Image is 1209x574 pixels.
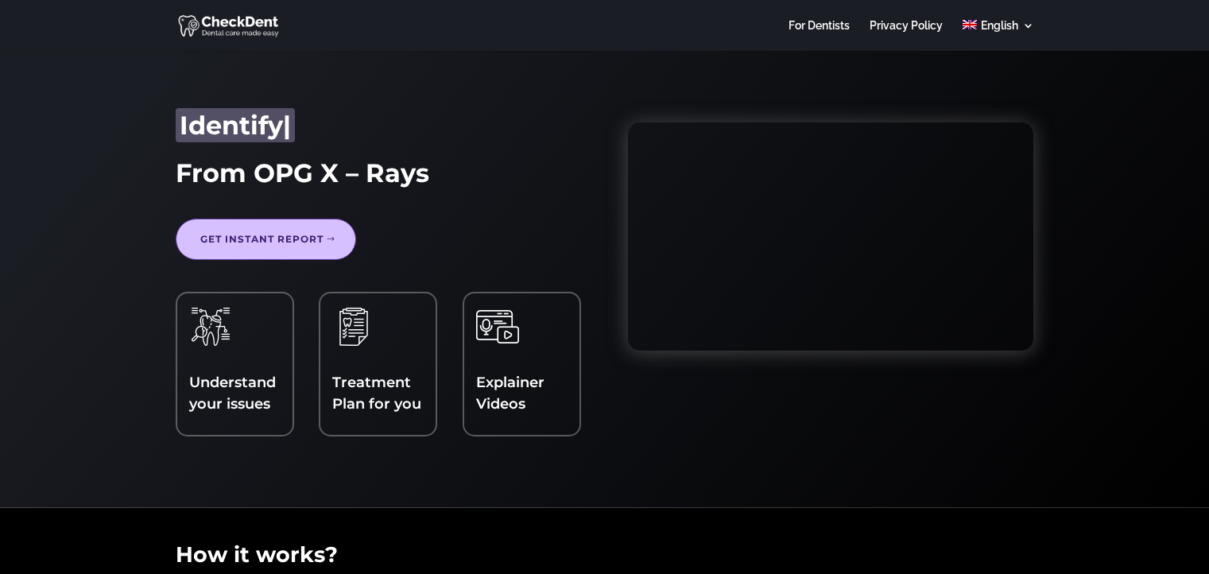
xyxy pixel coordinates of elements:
[789,20,850,51] a: For Dentists
[176,158,581,196] h1: From OPG X – Rays
[332,374,421,413] a: Treatment Plan for you
[981,19,1018,32] span: English
[176,541,338,568] span: How it works?
[963,20,1033,51] a: English
[283,110,291,141] span: |
[178,13,281,38] img: CheckDent
[870,20,943,51] a: Privacy Policy
[180,110,283,141] span: Identify
[189,374,276,413] span: Understand your issues
[176,219,356,260] a: Get Instant report
[476,374,544,413] a: Explainer Videos
[628,122,1033,351] iframe: How to Upload Your X-Ray & Get Instant Second Opnion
